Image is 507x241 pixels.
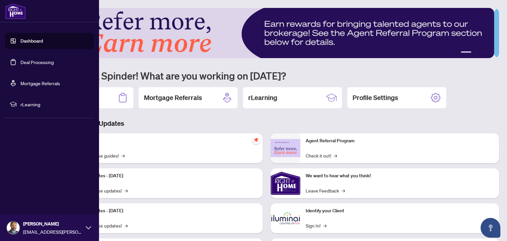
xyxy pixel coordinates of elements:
[479,52,482,54] button: 3
[271,203,300,233] img: Identify your Client
[306,207,494,215] p: Identify your Client
[34,8,494,58] img: Slide 0
[474,52,477,54] button: 2
[248,93,277,102] h2: rLearning
[353,93,398,102] h2: Profile Settings
[20,80,60,86] a: Mortgage Referrals
[124,187,128,194] span: →
[23,220,83,227] span: [PERSON_NAME]
[23,228,83,235] span: [EMAIL_ADDRESS][PERSON_NAME][DOMAIN_NAME]
[271,168,300,198] img: We want to hear what you think!
[306,187,345,194] a: Leave Feedback→
[485,52,487,54] button: 4
[306,137,494,145] p: Agent Referral Program
[342,187,345,194] span: →
[7,222,19,234] img: Profile Icon
[20,38,43,44] a: Dashboard
[144,93,202,102] h2: Mortgage Referrals
[306,222,326,229] a: Sign In!→
[69,137,257,145] p: Self-Help
[34,69,499,82] h1: Welcome back Spinder! What are you working on [DATE]?
[481,218,500,238] button: Open asap
[69,207,257,215] p: Platform Updates - [DATE]
[34,119,499,128] h3: Brokerage & Industry Updates
[271,139,300,157] img: Agent Referral Program
[20,59,54,65] a: Deal Processing
[334,152,337,159] span: →
[490,52,492,54] button: 5
[252,136,260,144] span: pushpin
[5,3,26,19] img: logo
[121,152,125,159] span: →
[306,172,494,180] p: We want to hear what you think!
[20,101,89,108] span: rLearning
[124,222,128,229] span: →
[323,222,326,229] span: →
[461,52,471,54] button: 1
[69,172,257,180] p: Platform Updates - [DATE]
[306,152,337,159] a: Check it out!→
